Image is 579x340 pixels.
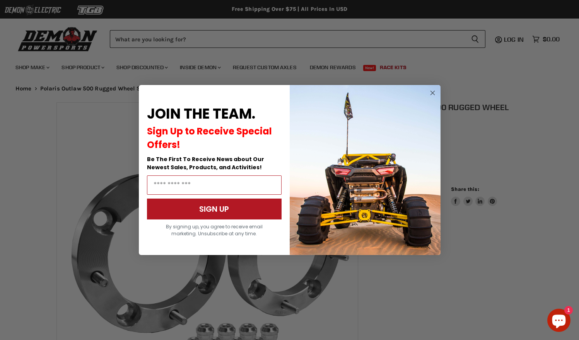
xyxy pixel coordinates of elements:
[545,309,573,334] inbox-online-store-chat: Shopify online store chat
[428,88,437,98] button: Close dialog
[147,125,272,151] span: Sign Up to Receive Special Offers!
[147,155,264,171] span: Be The First To Receive News about Our Newest Sales, Products, and Activities!
[147,175,282,195] input: Email Address
[147,199,282,219] button: SIGN UP
[147,104,255,124] span: JOIN THE TEAM.
[166,223,263,237] span: By signing up, you agree to receive email marketing. Unsubscribe at any time.
[290,85,441,255] img: a9095488-b6e7-41ba-879d-588abfab540b.jpeg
